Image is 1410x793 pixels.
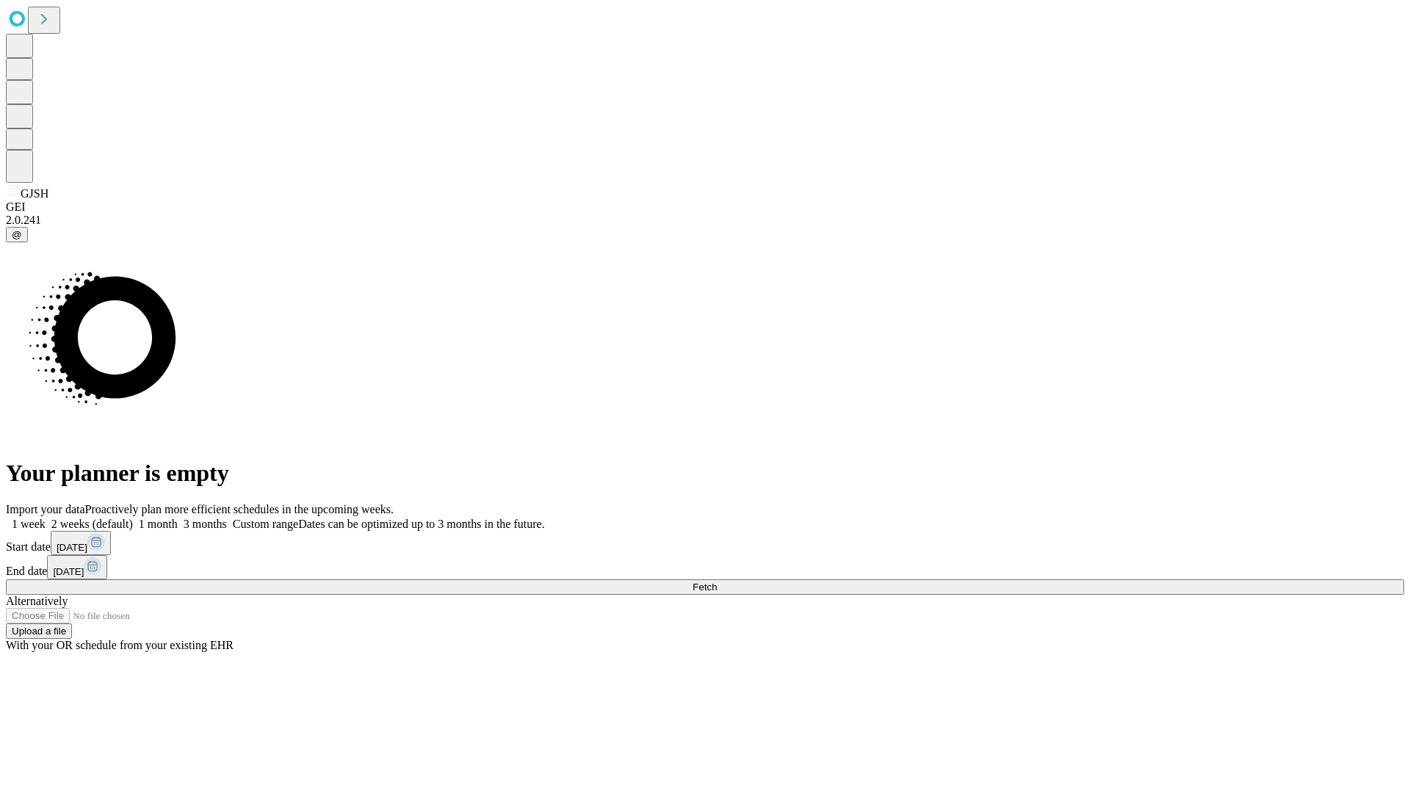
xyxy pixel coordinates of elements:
span: 1 month [139,518,178,530]
span: 1 week [12,518,46,530]
span: GJSH [21,187,48,200]
span: [DATE] [57,542,87,553]
span: Fetch [693,582,717,593]
span: Dates can be optimized up to 3 months in the future. [298,518,544,530]
span: Import your data [6,503,85,515]
button: [DATE] [47,555,107,579]
span: @ [12,229,22,240]
span: Custom range [233,518,298,530]
span: [DATE] [53,566,84,577]
button: Upload a file [6,623,72,639]
h1: Your planner is empty [6,460,1404,487]
span: With your OR schedule from your existing EHR [6,639,234,651]
span: Proactively plan more efficient schedules in the upcoming weeks. [85,503,394,515]
button: @ [6,227,28,242]
span: Alternatively [6,595,68,607]
div: GEI [6,200,1404,214]
div: End date [6,555,1404,579]
button: [DATE] [51,531,111,555]
span: 2 weeks (default) [51,518,133,530]
button: Fetch [6,579,1404,595]
span: 3 months [184,518,227,530]
div: Start date [6,531,1404,555]
div: 2.0.241 [6,214,1404,227]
